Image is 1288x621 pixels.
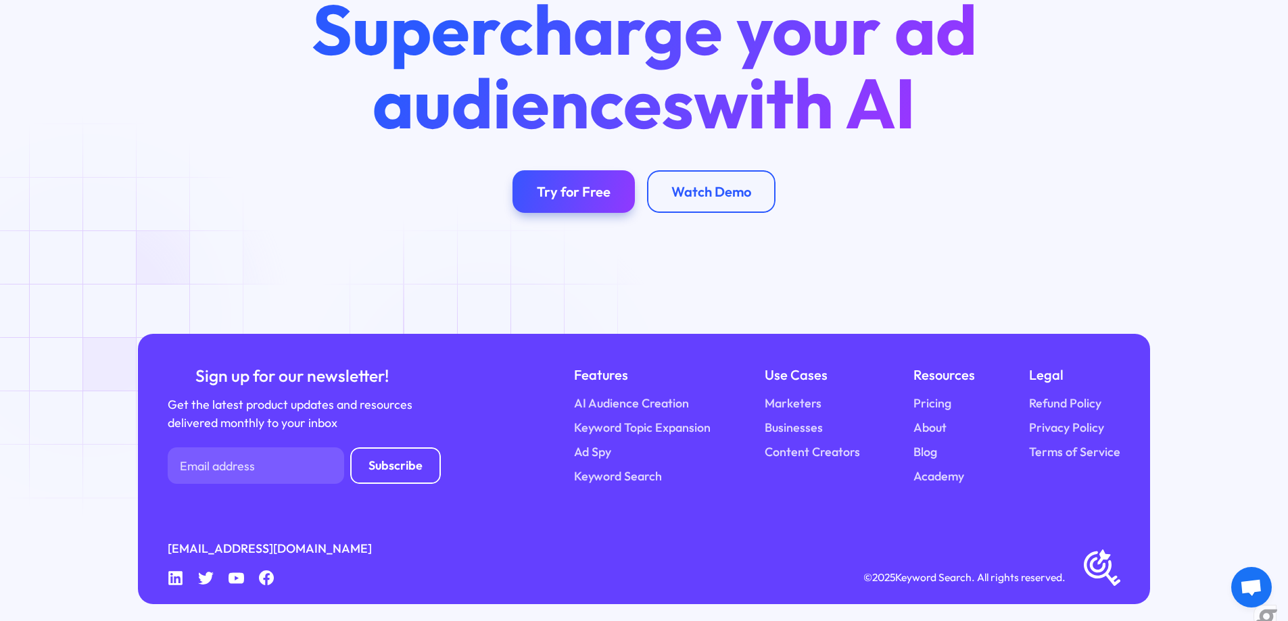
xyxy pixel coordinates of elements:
[765,419,823,437] a: Businesses
[872,570,895,584] span: 2025
[1231,567,1272,607] a: Open de chat
[913,468,964,486] a: Academy
[168,540,372,558] a: [EMAIL_ADDRESS][DOMAIN_NAME]
[574,419,711,437] a: Keyword Topic Expansion
[537,183,611,200] div: Try for Free
[647,170,776,213] a: Watch Demo
[574,468,662,486] a: Keyword Search
[765,364,860,385] div: Use Cases
[1029,419,1104,437] a: Privacy Policy
[512,170,635,213] a: Try for Free
[168,447,441,484] form: Newsletter Form
[671,183,751,200] div: Watch Demo
[694,59,915,147] span: with AI
[913,395,951,413] a: Pricing
[350,447,441,484] input: Subscribe
[168,364,416,387] div: Sign up for our newsletter!
[574,364,711,385] div: Features
[1029,443,1120,462] a: Terms of Service
[168,447,344,484] input: Email address
[1029,364,1120,385] div: Legal
[913,443,937,462] a: Blog
[574,395,689,413] a: AI Audience Creation
[913,419,947,437] a: About
[574,443,611,462] a: Ad Spy
[168,396,416,432] div: Get the latest product updates and resources delivered monthly to your inbox
[765,443,860,462] a: Content Creators
[765,395,821,413] a: Marketers
[1029,395,1101,413] a: Refund Policy
[863,569,1066,586] div: © Keyword Search. All rights reserved.
[913,364,975,385] div: Resources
